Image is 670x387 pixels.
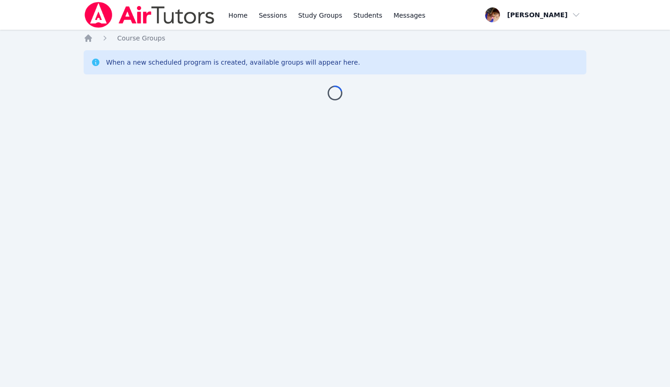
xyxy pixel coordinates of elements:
span: Messages [394,11,426,20]
a: Course Groups [117,33,165,43]
nav: Breadcrumb [84,33,586,43]
img: Air Tutors [84,2,215,28]
div: When a new scheduled program is created, available groups will appear here. [106,58,360,67]
span: Course Groups [117,34,165,42]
